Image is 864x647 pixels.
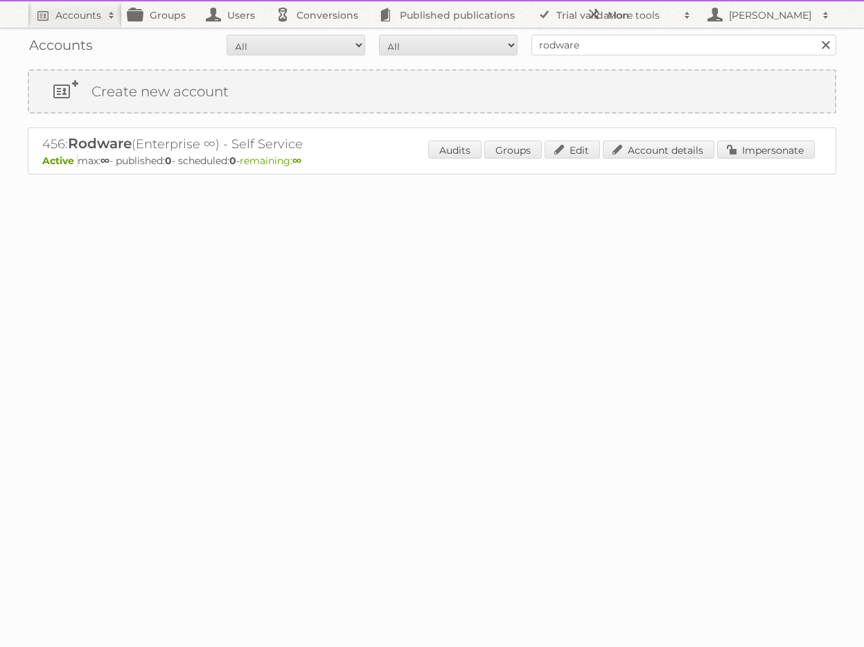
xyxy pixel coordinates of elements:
[545,141,600,159] a: Edit
[229,154,236,167] strong: 0
[269,1,372,28] a: Conversions
[717,141,815,159] a: Impersonate
[29,71,835,112] a: Create new account
[608,8,677,22] h2: More tools
[165,154,172,167] strong: 0
[725,8,815,22] h2: [PERSON_NAME]
[372,1,529,28] a: Published publications
[428,141,482,159] a: Audits
[698,1,836,28] a: [PERSON_NAME]
[55,8,101,22] h2: Accounts
[603,141,714,159] a: Account details
[240,154,301,167] span: remaining:
[200,1,269,28] a: Users
[580,1,698,28] a: More tools
[484,141,542,159] a: Groups
[100,154,109,167] strong: ∞
[122,1,200,28] a: Groups
[28,1,122,28] a: Accounts
[42,135,527,153] h2: 456: (Enterprise ∞) - Self Service
[42,154,78,167] span: Active
[42,154,822,167] p: max: - published: - scheduled: -
[68,135,132,152] span: Rodware
[292,154,301,167] strong: ∞
[529,1,643,28] a: Trial validation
